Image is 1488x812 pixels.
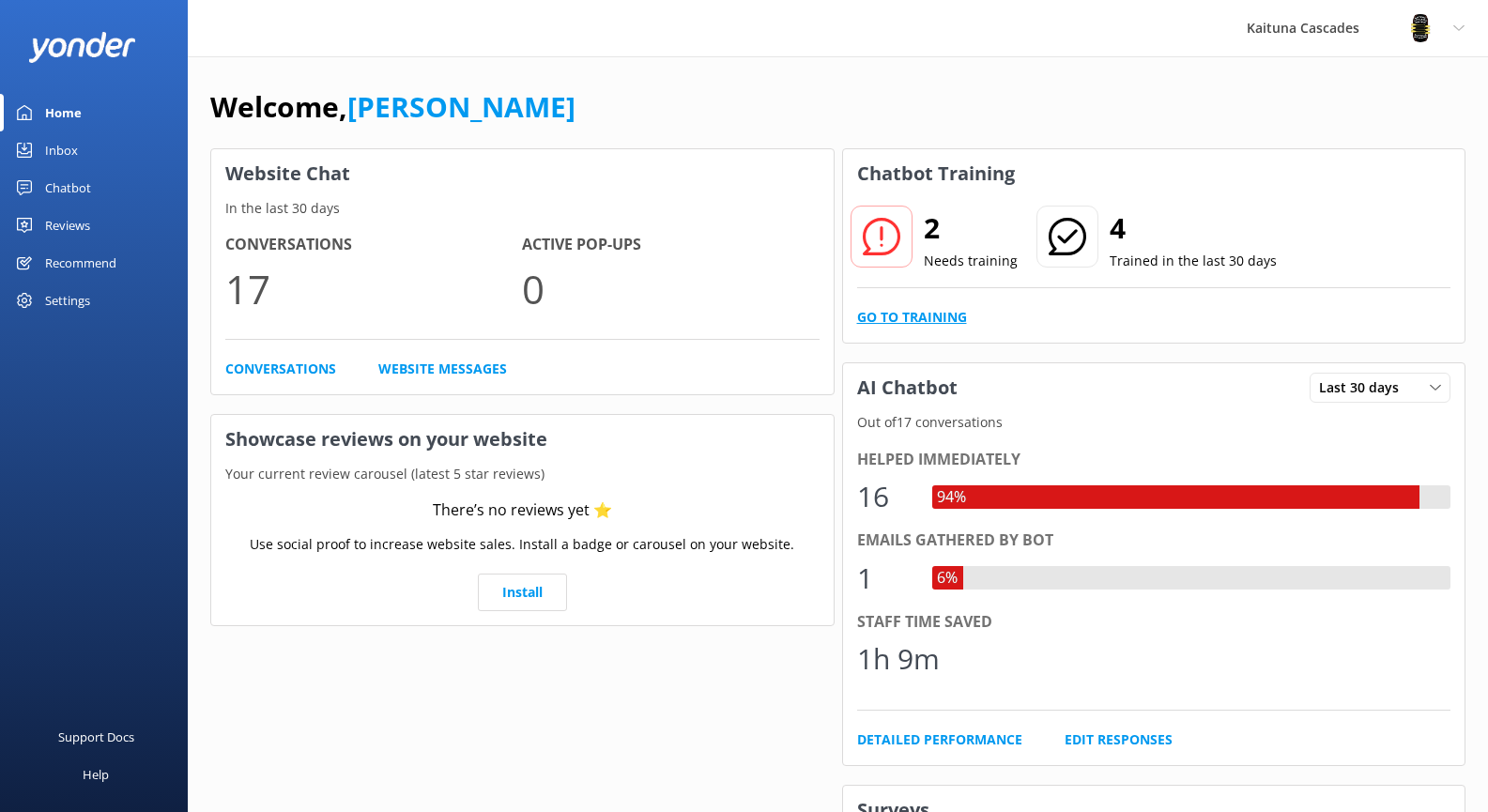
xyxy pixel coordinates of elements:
p: Your current review carousel (latest 5 star reviews) [211,464,834,484]
div: 1h 9m [857,636,940,682]
p: Trained in the last 30 days [1110,251,1277,271]
div: Emails gathered by bot [857,529,1451,553]
h3: Website Chat [211,149,834,198]
a: Edit Responses [1065,729,1173,750]
img: yonder-white-logo.png [28,32,136,63]
h3: Chatbot Training [843,149,1029,198]
div: Home [45,94,82,131]
a: Website Messages [378,359,507,379]
h3: Showcase reviews on your website [211,415,834,464]
a: [PERSON_NAME] [347,87,575,126]
a: Conversations [225,359,336,379]
h1: Welcome, [210,84,575,130]
p: 17 [225,257,522,320]
p: Out of 17 conversations [843,412,1465,433]
a: Install [478,574,567,611]
img: 802-1755650174.png [1406,14,1434,42]
div: Settings [45,282,90,319]
div: Recommend [45,244,116,282]
div: Reviews [45,207,90,244]
div: 6% [932,566,962,590]
div: Help [83,756,109,793]
div: Chatbot [45,169,91,207]
div: 1 [857,556,913,601]
p: 0 [522,257,819,320]
p: Use social proof to increase website sales. Install a badge or carousel on your website. [250,534,794,555]
a: Detailed Performance [857,729,1022,750]
div: Inbox [45,131,78,169]
h2: 2 [924,206,1018,251]
div: Support Docs [58,718,134,756]
div: 16 [857,474,913,519]
div: 94% [932,485,971,510]
div: There’s no reviews yet ⭐ [433,498,612,523]
a: Go to Training [857,307,967,328]
h2: 4 [1110,206,1277,251]
h4: Conversations [225,233,522,257]
div: Helped immediately [857,448,1451,472]
h4: Active Pop-ups [522,233,819,257]
h3: AI Chatbot [843,363,972,412]
span: Last 30 days [1319,377,1410,398]
p: In the last 30 days [211,198,834,219]
p: Needs training [924,251,1018,271]
div: Staff time saved [857,610,1451,635]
